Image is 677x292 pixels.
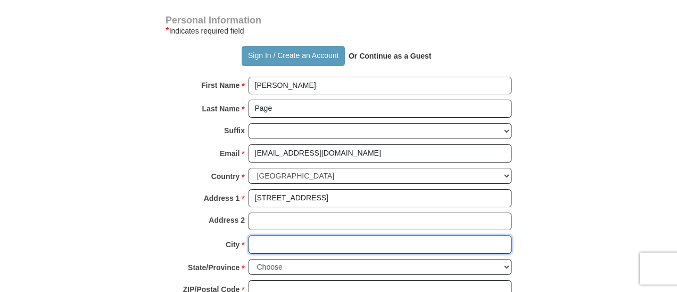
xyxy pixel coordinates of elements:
[166,25,511,37] div: Indicates required field
[166,16,511,25] h4: Personal Information
[224,123,245,138] strong: Suffix
[220,146,240,161] strong: Email
[201,78,240,93] strong: First Name
[211,169,240,184] strong: Country
[204,191,240,206] strong: Address 1
[349,52,432,60] strong: Or Continue as a Guest
[209,213,245,228] strong: Address 2
[188,260,240,275] strong: State/Province
[226,237,240,252] strong: City
[202,101,240,116] strong: Last Name
[242,46,344,66] button: Sign In / Create an Account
